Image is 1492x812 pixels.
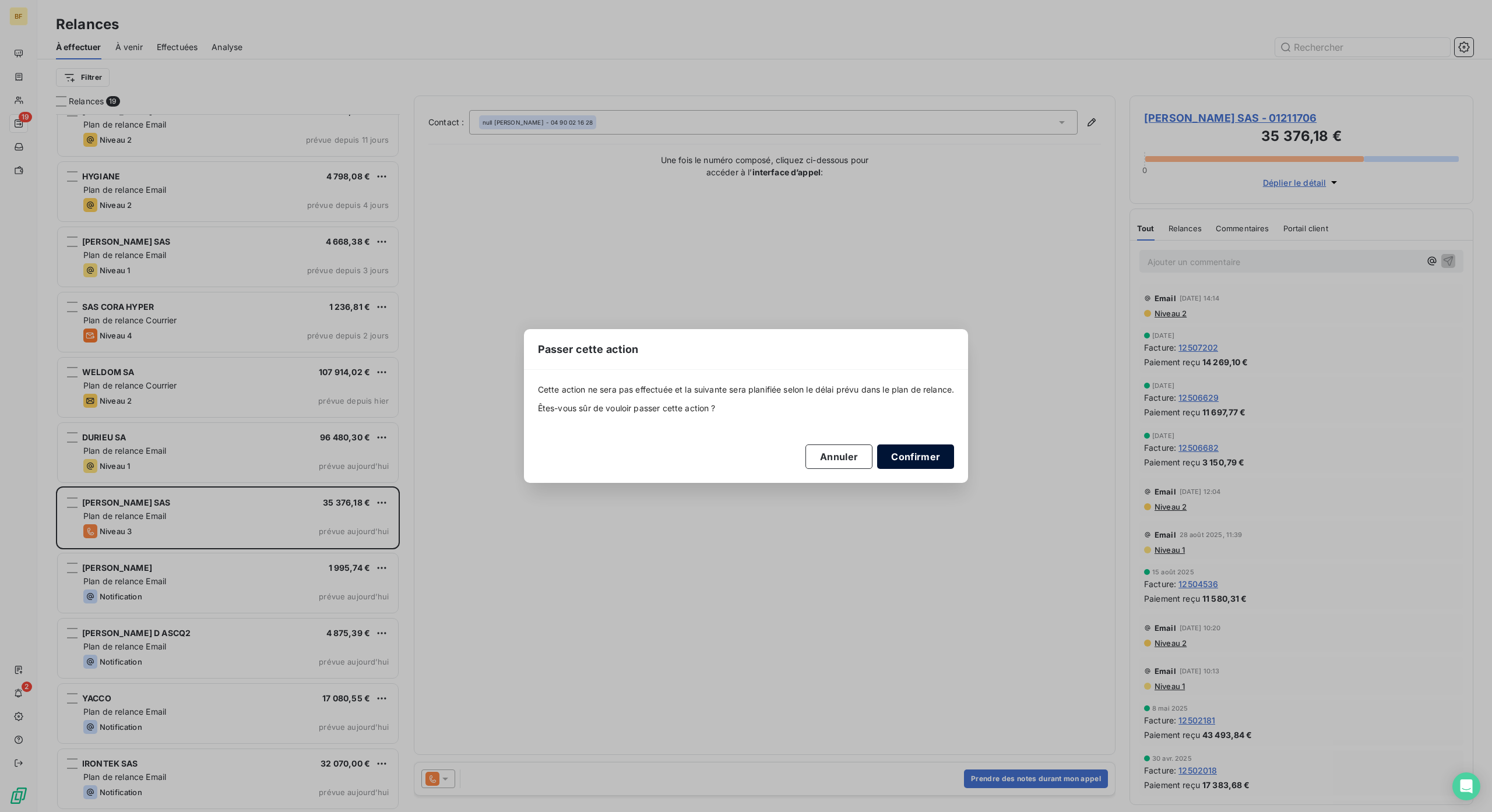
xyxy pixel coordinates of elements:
[538,341,639,357] span: Passer cette action
[877,444,954,469] button: Confirmer
[805,444,872,469] button: Annuler
[1452,772,1480,800] div: Open Intercom Messenger
[538,384,955,396] span: Cette action ne sera pas effectuée et la suivante sera planifiée selon le délai prévu dans le pla...
[538,403,955,414] span: Êtes-vous sûr de vouloir passer cette action ?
